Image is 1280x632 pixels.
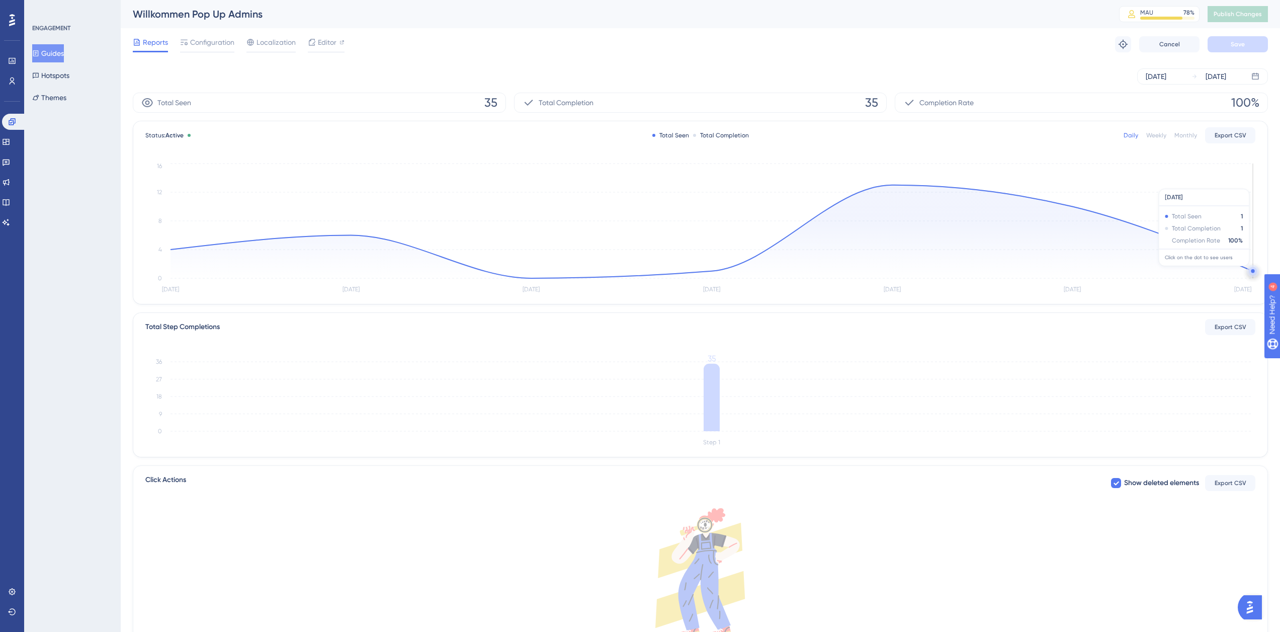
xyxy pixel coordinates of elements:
[145,131,184,139] span: Status:
[145,321,220,333] div: Total Step Completions
[1146,131,1166,139] div: Weekly
[484,95,497,111] span: 35
[157,97,191,109] span: Total Seen
[165,132,184,139] span: Active
[1215,479,1246,487] span: Export CSV
[1208,36,1268,52] button: Save
[32,24,70,32] div: ENGAGEMENT
[158,246,162,253] tspan: 4
[523,286,540,293] tspan: [DATE]
[1146,70,1166,83] div: [DATE]
[703,439,720,446] tspan: Step 1
[1159,40,1180,48] span: Cancel
[133,7,1094,21] div: Willkommen Pop Up Admins
[318,36,336,48] span: Editor
[158,217,162,224] tspan: 8
[1124,131,1138,139] div: Daily
[190,36,234,48] span: Configuration
[693,131,749,139] div: Total Completion
[708,354,716,363] tspan: 35
[703,286,720,293] tspan: [DATE]
[919,97,974,109] span: Completion Rate
[159,411,162,418] tspan: 9
[343,286,360,293] tspan: [DATE]
[1205,127,1255,143] button: Export CSV
[1205,475,1255,491] button: Export CSV
[158,275,162,282] tspan: 0
[1231,40,1245,48] span: Save
[1214,10,1262,18] span: Publish Changes
[157,189,162,196] tspan: 12
[162,286,179,293] tspan: [DATE]
[1238,592,1268,622] iframe: UserGuiding AI Assistant Launcher
[156,393,162,400] tspan: 18
[257,36,296,48] span: Localization
[1124,477,1199,489] span: Show deleted elements
[884,286,901,293] tspan: [DATE]
[158,428,162,435] tspan: 0
[156,376,162,383] tspan: 27
[1140,9,1153,17] div: MAU
[157,163,162,170] tspan: 16
[1215,323,1246,331] span: Export CSV
[143,36,168,48] span: Reports
[539,97,593,109] span: Total Completion
[156,358,162,365] tspan: 36
[32,89,66,107] button: Themes
[1064,286,1081,293] tspan: [DATE]
[1183,9,1194,17] div: 78 %
[24,3,63,15] span: Need Help?
[32,44,64,62] button: Guides
[1231,95,1259,111] span: 100%
[1174,131,1197,139] div: Monthly
[145,474,186,492] span: Click Actions
[1206,70,1226,83] div: [DATE]
[70,5,73,13] div: 4
[1205,319,1255,335] button: Export CSV
[1139,36,1200,52] button: Cancel
[652,131,689,139] div: Total Seen
[1208,6,1268,22] button: Publish Changes
[1234,286,1251,293] tspan: [DATE]
[32,66,69,85] button: Hotspots
[1215,131,1246,139] span: Export CSV
[865,95,878,111] span: 35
